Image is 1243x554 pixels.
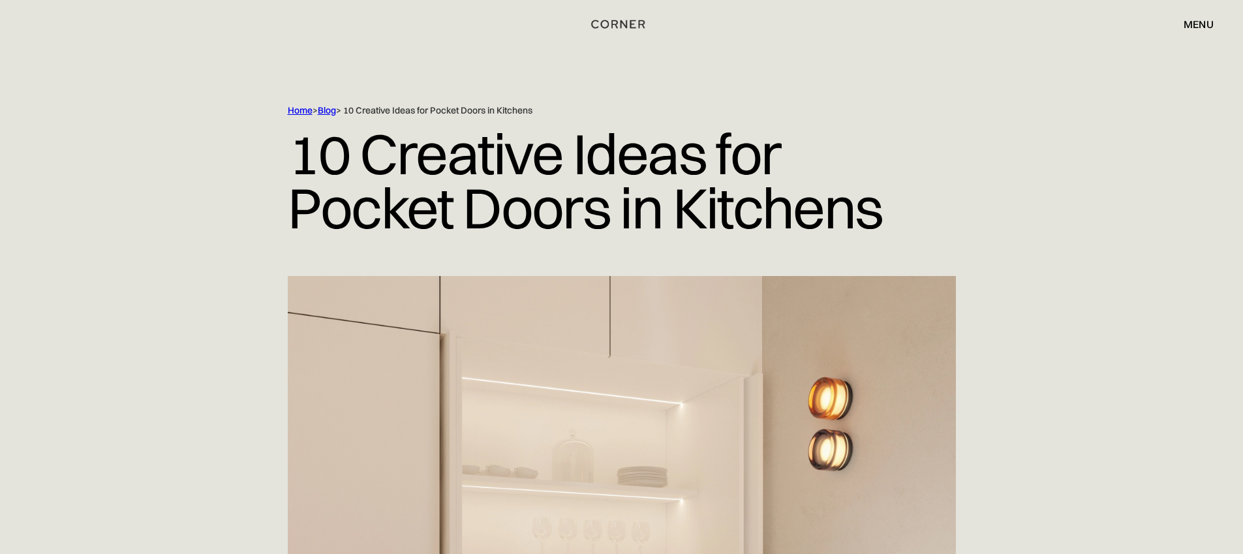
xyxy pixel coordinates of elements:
div: menu [1184,19,1214,29]
a: Home [288,104,313,116]
div: > > 10 Creative Ideas for Pocket Doors in Kitchens [288,104,901,117]
h1: 10 Creative Ideas for Pocket Doors in Kitchens [288,117,956,245]
a: home [580,16,663,33]
a: Blog [318,104,336,116]
div: menu [1171,13,1214,35]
